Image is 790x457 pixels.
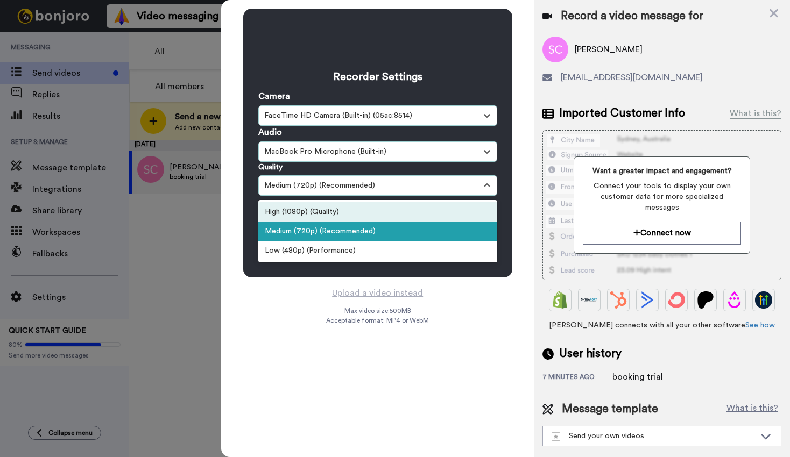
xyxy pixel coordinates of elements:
span: Imported Customer Info [559,105,685,122]
button: What is this? [723,401,781,417]
span: User history [559,346,622,362]
img: Patreon [697,291,714,309]
span: Max video size: 500 MB [344,306,411,315]
span: Connect your tools to display your own customer data for more specialized messages [583,181,741,213]
span: Want a greater impact and engagement? [583,166,741,176]
img: Shopify [552,291,569,309]
label: Audio [258,126,282,139]
img: Hubspot [610,291,627,309]
div: MacBook Pro Microphone (Built-in) [264,146,471,157]
div: Medium (720p) (Recommended) [258,222,497,241]
button: Connect now [583,222,741,245]
img: Ontraport [581,291,598,309]
span: Acceptable format: MP4 or WebM [326,316,429,325]
img: ActiveCampaign [639,291,656,309]
div: Low (480p) (Performance) [258,241,497,260]
button: Upload a video instead [329,286,426,300]
div: High (1080p) (Quality) [258,202,497,222]
img: GoHighLevel [755,291,772,309]
div: What is this? [730,107,781,120]
img: ConvertKit [668,291,685,309]
div: Medium (720p) (Recommended) [264,180,471,191]
h3: Recorder Settings [258,69,497,84]
img: Drip [726,291,743,309]
span: [PERSON_NAME] connects with all your other software [542,320,781,331]
span: [EMAIL_ADDRESS][DOMAIN_NAME] [561,71,703,84]
div: Send your own videos [552,431,755,441]
span: Message template [562,401,658,417]
label: Quality [258,162,283,173]
a: See how [745,322,775,329]
div: booking trial [612,370,666,383]
label: Camera [258,90,290,103]
div: FaceTime HD Camera (Built-in) (05ac:8514) [264,110,471,121]
img: demo-template.svg [552,432,560,441]
div: 7 minutes ago [542,373,612,383]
